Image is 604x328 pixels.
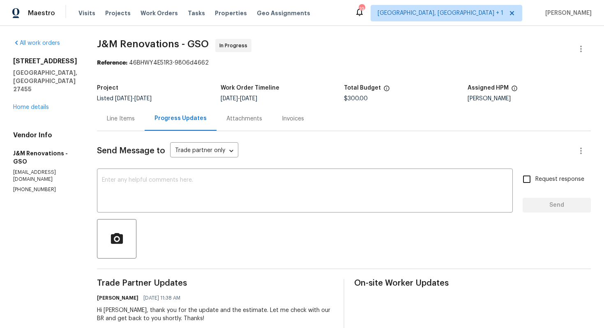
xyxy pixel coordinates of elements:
[115,96,132,102] span: [DATE]
[221,85,279,91] h5: Work Order Timeline
[141,9,178,17] span: Work Orders
[97,306,334,323] div: Hi [PERSON_NAME], thank you for the update and the estimate. Let me check with our BR and get bac...
[542,9,592,17] span: [PERSON_NAME]
[383,85,390,96] span: The total cost of line items that have been proposed by Opendoor. This sum includes line items th...
[97,59,591,67] div: 46BHWY4E51R3-9806d4662
[13,169,77,183] p: [EMAIL_ADDRESS][DOMAIN_NAME]
[13,40,60,46] a: All work orders
[511,85,518,96] span: The hpm assigned to this work order.
[188,10,205,16] span: Tasks
[344,85,381,91] h5: Total Budget
[13,149,77,166] h5: J&M Renovations - GSO
[468,85,509,91] h5: Assigned HPM
[97,60,127,66] b: Reference:
[215,9,247,17] span: Properties
[219,42,251,50] span: In Progress
[28,9,55,17] span: Maestro
[107,115,135,123] div: Line Items
[535,175,584,184] span: Request response
[115,96,152,102] span: -
[344,96,368,102] span: $300.00
[143,294,180,302] span: [DATE] 11:38 AM
[13,104,49,110] a: Home details
[282,115,304,123] div: Invoices
[13,131,77,139] h4: Vendor Info
[378,9,503,17] span: [GEOGRAPHIC_DATA], [GEOGRAPHIC_DATA] + 1
[226,115,262,123] div: Attachments
[134,96,152,102] span: [DATE]
[97,39,209,49] span: J&M Renovations - GSO
[13,69,77,93] h5: [GEOGRAPHIC_DATA], [GEOGRAPHIC_DATA] 27455
[97,147,165,155] span: Send Message to
[468,96,591,102] div: [PERSON_NAME]
[359,5,364,13] div: 19
[354,279,591,287] span: On-site Worker Updates
[257,9,310,17] span: Geo Assignments
[221,96,238,102] span: [DATE]
[170,144,238,158] div: Trade partner only
[97,96,152,102] span: Listed
[97,85,118,91] h5: Project
[105,9,131,17] span: Projects
[221,96,257,102] span: -
[78,9,95,17] span: Visits
[97,279,334,287] span: Trade Partner Updates
[13,186,77,193] p: [PHONE_NUMBER]
[240,96,257,102] span: [DATE]
[13,57,77,65] h2: [STREET_ADDRESS]
[154,114,207,122] div: Progress Updates
[97,294,138,302] h6: [PERSON_NAME]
